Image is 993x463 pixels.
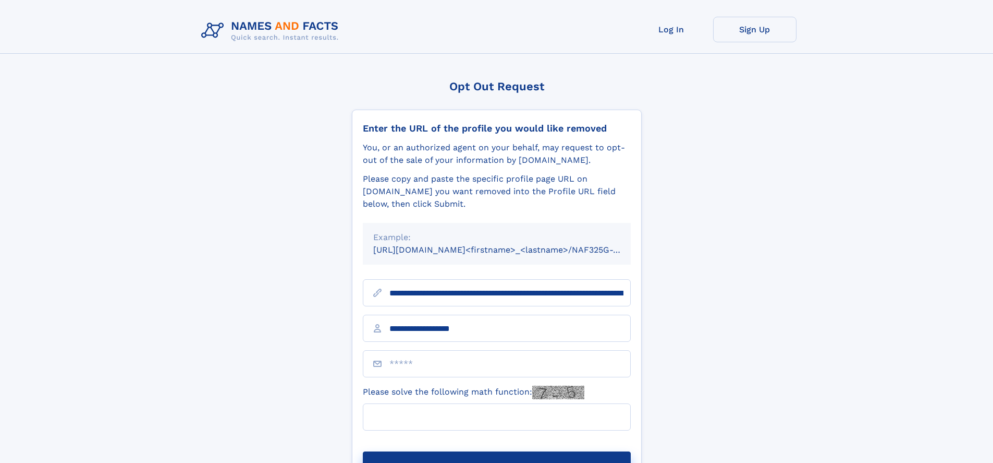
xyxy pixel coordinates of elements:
[352,80,642,93] div: Opt Out Request
[363,123,631,134] div: Enter the URL of the profile you would like removed
[630,17,713,42] a: Log In
[373,245,651,255] small: [URL][DOMAIN_NAME]<firstname>_<lastname>/NAF325G-xxxxxxxx
[197,17,347,45] img: Logo Names and Facts
[363,386,584,399] label: Please solve the following math function:
[363,141,631,167] div: You, or an authorized agent on your behalf, may request to opt-out of the sale of your informatio...
[373,231,620,244] div: Example:
[363,173,631,210] div: Please copy and paste the specific profile page URL on [DOMAIN_NAME] you want removed into the Pr...
[713,17,796,42] a: Sign Up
